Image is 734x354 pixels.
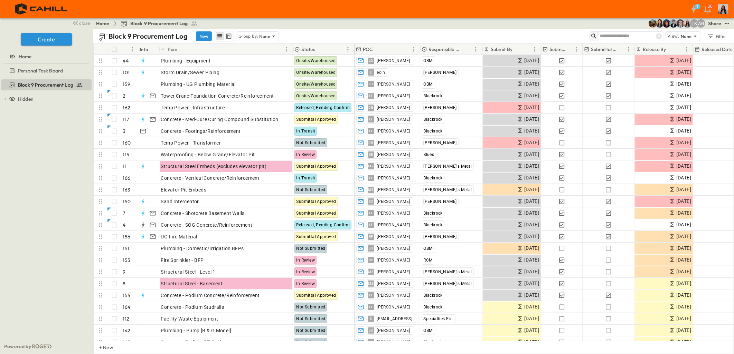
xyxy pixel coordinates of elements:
p: Release By [643,46,666,53]
span: In Review [296,152,315,157]
span: Not Submitted [296,328,325,333]
p: 4 [123,222,126,228]
p: POC [363,46,373,53]
span: [DATE] [676,256,691,264]
span: Submittal Approved [296,211,336,216]
span: Storm Drain/Sewer Piping [161,69,220,76]
span: RP [369,260,373,260]
span: [PERSON_NAME] [377,199,410,204]
span: [DATE] [524,115,539,123]
img: Olivia Khan (okhan@cahill-sf.com) [662,19,671,28]
span: [PERSON_NAME] [377,128,410,134]
span: Blackrock [423,94,443,98]
p: 101 [123,69,130,76]
span: [DATE] [676,150,691,158]
span: Structural Steel - Basement [161,280,223,287]
span: Elevator Pit Embeds [161,186,207,193]
span: [DATE] [524,233,539,240]
span: [DATE] [676,80,691,88]
span: UG Fire Material [161,233,197,240]
p: View: [667,32,679,40]
span: Plumbing - UG Plumbing Material [161,81,236,88]
button: close [69,18,92,28]
span: [PERSON_NAME] [377,340,410,345]
span: Blackrock [423,223,443,227]
p: 7 [123,210,125,217]
img: Mike Daly (mdaly@cahill-sf.com) [669,19,678,28]
span: Temp Power - Transformer [161,139,221,146]
p: 2 [123,92,126,99]
span: Not Submitted [296,187,325,192]
button: Sort [464,46,472,53]
button: Menu [573,45,581,53]
span: Concrete - Vertical Concrete/Reinforcement [161,175,260,181]
span: SB [369,154,373,155]
button: Menu [683,45,691,53]
span: [DATE] [676,303,691,311]
span: OBMI [423,58,434,63]
button: Menu [282,45,291,53]
p: 117 [123,116,129,123]
span: [DATE] [676,68,691,76]
img: 4f72bfc4efa7236828875bac24094a5ddb05241e32d018417354e964050affa1.png [8,2,75,16]
span: LG [369,248,373,248]
span: [DATE] [676,233,691,240]
span: [DATE] [676,244,691,252]
span: In Review [296,269,315,274]
span: [DATE] [676,315,691,323]
span: [DATE] [524,338,539,346]
span: Onsite/Warehoused [296,70,336,75]
p: 9 [123,268,126,275]
span: Tower Crane Foundation Concrete/Reinforcement [161,92,274,99]
p: 153 [123,257,131,264]
span: [DATE] [524,291,539,299]
p: 11 [123,163,126,170]
span: [DATE] [676,104,691,111]
span: Not Submitted [296,140,325,145]
span: [PERSON_NAME] [377,328,410,333]
span: [PERSON_NAME] [377,140,410,146]
a: Home [96,20,110,27]
span: [PERSON_NAME] [377,58,410,63]
span: Concrete - Footings/Reinforcement [161,128,241,135]
p: 3 [123,128,126,135]
span: [DATE] [524,326,539,334]
span: Released, Pending Confirm [296,223,350,227]
span: E [370,72,372,72]
div: Info [139,44,159,55]
span: Not Submitted [296,246,325,251]
p: Group by: [238,33,258,40]
span: [DATE] [524,139,539,147]
span: Hidden [18,96,34,102]
span: [PERSON_NAME]'s Metal [423,187,472,192]
span: [DATE] [524,303,539,311]
span: Blackrock [423,129,443,134]
span: [DATE] [524,57,539,65]
span: Blackrock [423,293,443,298]
span: [DATE] [676,209,691,217]
button: Sort [619,46,627,53]
span: [PERSON_NAME] [377,304,410,310]
span: Not Submitted [296,305,325,309]
p: 166 [123,175,131,181]
p: None [260,33,271,40]
span: [DATE] [524,221,539,229]
p: Submitted? [549,46,566,53]
span: [DATE] [524,186,539,194]
span: In Transit [296,176,315,180]
span: [PERSON_NAME] [377,234,410,239]
span: Onsite/Warehoused [296,82,336,87]
span: Personal Task Board [18,67,63,74]
img: Rachel Villicana (rvillicana@cahill-sf.com) [649,19,657,28]
span: [DATE] [524,197,539,205]
span: [DATE] [524,244,539,252]
span: Plumbing - Domestic/Irrigation BFPs [161,245,244,252]
span: Home [19,53,32,60]
span: [EMAIL_ADDRESS][DOMAIN_NAME] [377,316,415,322]
span: [PERSON_NAME]'s Metal [423,281,472,286]
span: Concrete - Podium Concrete/Reinforcement [161,292,260,299]
p: 8 [123,280,126,287]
